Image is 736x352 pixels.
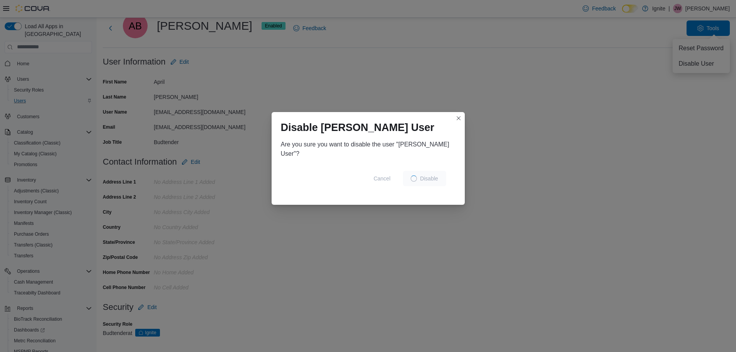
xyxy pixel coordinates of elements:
span: Cancel [374,175,391,182]
h1: Disable [PERSON_NAME] User [281,121,435,134]
span: Disable [420,175,438,182]
div: Are you sure you want to disable the user "[PERSON_NAME] User"? [281,140,456,158]
button: LoadingDisable [403,171,446,186]
span: Loading [410,175,418,182]
button: Cancel [371,171,394,186]
button: Closes this modal window [454,114,463,123]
